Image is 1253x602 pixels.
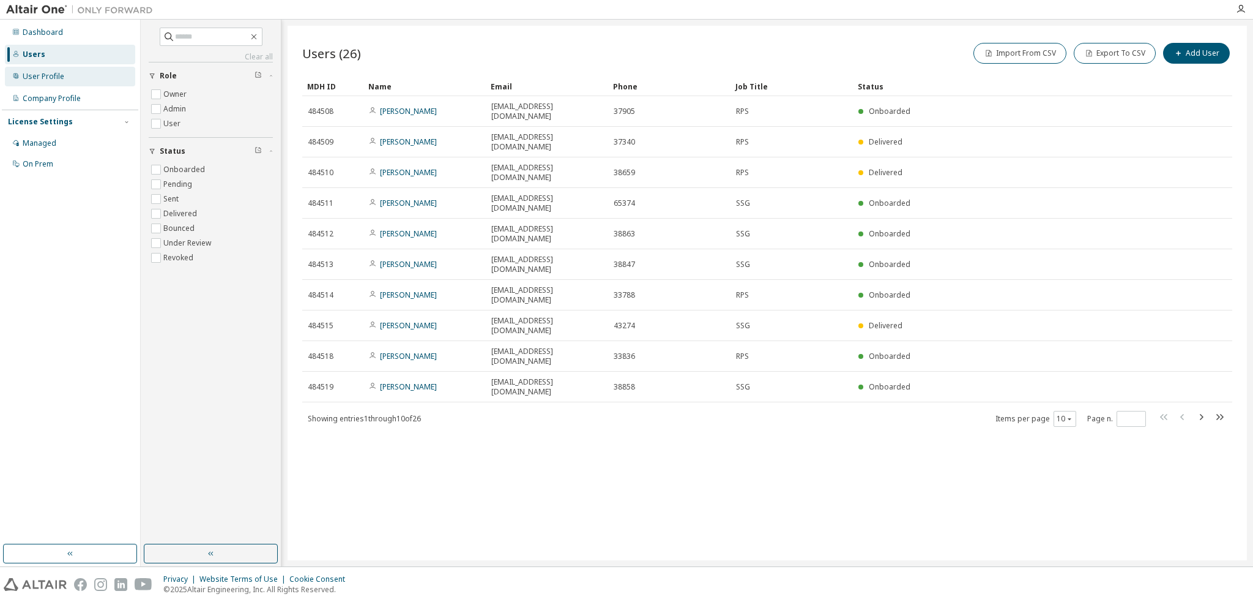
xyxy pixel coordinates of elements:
span: 484509 [308,137,333,147]
label: Admin [163,102,188,116]
img: facebook.svg [74,578,87,591]
img: instagram.svg [94,578,107,591]
button: Add User [1163,43,1230,64]
span: [EMAIL_ADDRESS][DOMAIN_NAME] [491,132,603,152]
div: Email [491,77,603,96]
span: [EMAIL_ADDRESS][DOMAIN_NAME] [491,163,603,182]
button: Role [149,62,273,89]
div: Company Profile [23,94,81,103]
span: Showing entries 1 through 10 of 26 [308,413,421,424]
span: 37905 [614,107,635,116]
a: [PERSON_NAME] [380,106,437,116]
span: 38863 [614,229,635,239]
span: RPS [736,107,749,116]
div: MDH ID [307,77,359,96]
span: Clear filter [255,146,262,156]
div: Job Title [735,77,848,96]
div: Phone [613,77,726,96]
button: 10 [1057,414,1073,424]
div: On Prem [23,159,53,169]
img: youtube.svg [135,578,152,591]
span: Delivered [869,320,902,331]
span: [EMAIL_ADDRESS][DOMAIN_NAME] [491,194,603,213]
span: [EMAIL_ADDRESS][DOMAIN_NAME] [491,285,603,305]
span: Clear filter [255,71,262,81]
a: Clear all [149,52,273,62]
span: [EMAIL_ADDRESS][DOMAIN_NAME] [491,102,603,121]
a: [PERSON_NAME] [380,137,437,147]
div: Cookie Consent [289,574,352,584]
span: Items per page [995,411,1076,427]
span: Delivered [869,137,902,147]
button: Import From CSV [973,43,1066,64]
div: Dashboard [23,28,63,37]
span: 38659 [614,168,635,178]
p: © 2025 Altair Engineering, Inc. All Rights Reserved. [163,584,352,595]
span: Delivered [869,167,902,178]
span: Status [160,146,185,156]
img: linkedin.svg [114,578,127,591]
span: SSG [736,321,750,331]
span: 484519 [308,382,333,392]
div: Status [858,77,1169,96]
span: 484508 [308,107,333,116]
span: SSG [736,229,750,239]
span: RPS [736,137,749,147]
a: [PERSON_NAME] [380,228,437,239]
button: Status [149,138,273,165]
span: 38858 [614,382,635,392]
button: Export To CSV [1074,43,1156,64]
span: SSG [736,382,750,392]
span: [EMAIL_ADDRESS][DOMAIN_NAME] [491,316,603,336]
span: RPS [736,352,749,361]
a: [PERSON_NAME] [380,259,437,269]
img: Altair One [6,4,159,16]
span: SSG [736,260,750,269]
span: 484511 [308,198,333,208]
div: Privacy [163,574,199,584]
span: [EMAIL_ADDRESS][DOMAIN_NAME] [491,224,603,244]
a: [PERSON_NAME] [380,351,437,361]
label: Onboarded [163,162,207,177]
span: 37340 [614,137,635,147]
label: Delivered [163,206,199,221]
label: Sent [163,192,181,206]
div: User Profile [23,72,64,81]
span: 484514 [308,290,333,300]
span: 33836 [614,352,635,361]
span: [EMAIL_ADDRESS][DOMAIN_NAME] [491,377,603,397]
label: Pending [163,177,195,192]
span: 484510 [308,168,333,178]
span: Onboarded [869,382,910,392]
label: Owner [163,87,189,102]
label: Bounced [163,221,197,236]
span: 65374 [614,198,635,208]
span: 484513 [308,260,333,269]
span: 38847 [614,260,635,269]
span: Role [160,71,177,81]
img: altair_logo.svg [4,578,67,591]
div: Name [368,77,481,96]
a: [PERSON_NAME] [380,198,437,208]
span: [EMAIL_ADDRESS][DOMAIN_NAME] [491,255,603,274]
a: [PERSON_NAME] [380,290,437,300]
span: Onboarded [869,106,910,116]
span: Onboarded [869,290,910,300]
span: Onboarded [869,228,910,239]
div: License Settings [8,117,73,127]
span: 43274 [614,321,635,331]
span: 484518 [308,352,333,361]
span: RPS [736,168,749,178]
span: Onboarded [869,198,910,208]
div: Users [23,50,45,59]
span: RPS [736,290,749,300]
a: [PERSON_NAME] [380,320,437,331]
a: [PERSON_NAME] [380,167,437,178]
label: User [163,116,183,131]
span: [EMAIL_ADDRESS][DOMAIN_NAME] [491,347,603,366]
span: 484515 [308,321,333,331]
a: [PERSON_NAME] [380,382,437,392]
span: SSG [736,198,750,208]
span: Onboarded [869,351,910,361]
span: Users (26) [302,45,361,62]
